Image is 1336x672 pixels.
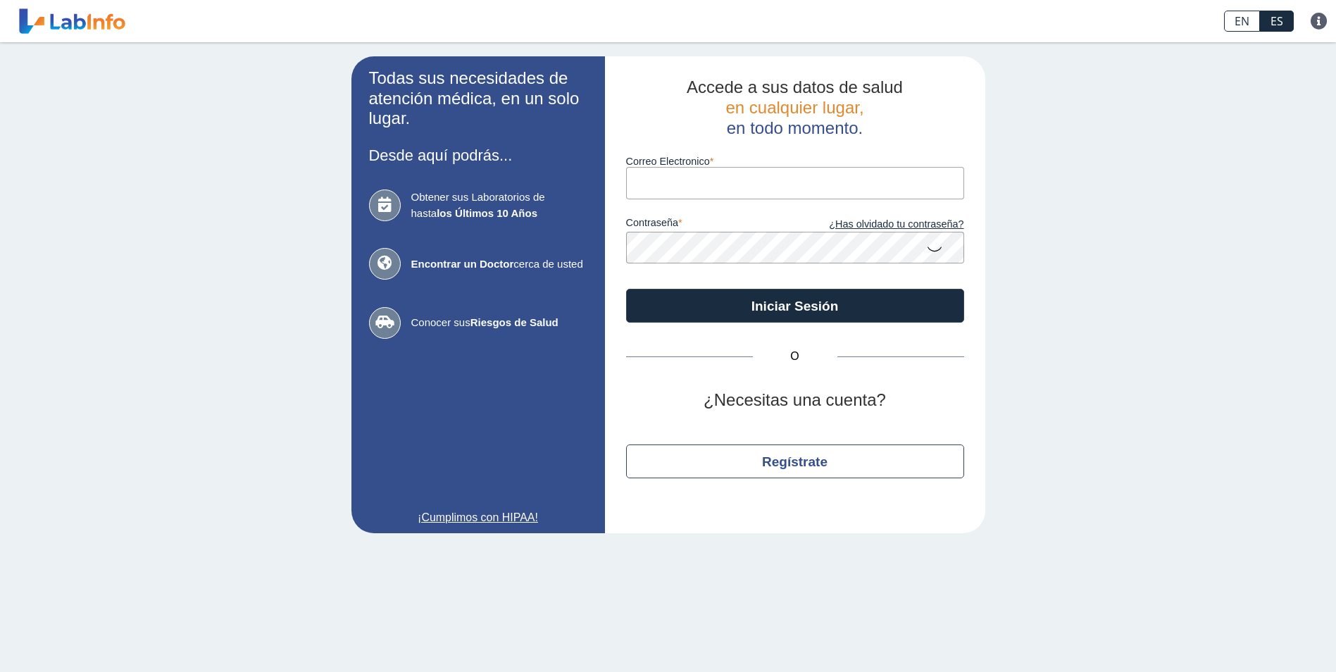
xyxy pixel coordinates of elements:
[411,189,587,221] span: Obtener sus Laboratorios de hasta
[626,390,964,411] h2: ¿Necesitas una cuenta?
[369,147,587,164] h3: Desde aquí podrás...
[626,217,795,232] label: contraseña
[626,444,964,478] button: Regístrate
[1260,11,1294,32] a: ES
[626,156,964,167] label: Correo Electronico
[727,118,863,137] span: en todo momento.
[626,289,964,323] button: Iniciar Sesión
[369,68,587,129] h2: Todas sus necesidades de atención médica, en un solo lugar.
[1211,617,1321,657] iframe: Help widget launcher
[411,256,587,273] span: cerca de usted
[437,207,537,219] b: los Últimos 10 Años
[725,98,863,117] span: en cualquier lugar,
[369,509,587,526] a: ¡Cumplimos con HIPAA!
[795,217,964,232] a: ¿Has olvidado tu contraseña?
[411,315,587,331] span: Conocer sus
[411,258,514,270] b: Encontrar un Doctor
[1224,11,1260,32] a: EN
[753,348,837,365] span: O
[470,316,558,328] b: Riesgos de Salud
[687,77,903,97] span: Accede a sus datos de salud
